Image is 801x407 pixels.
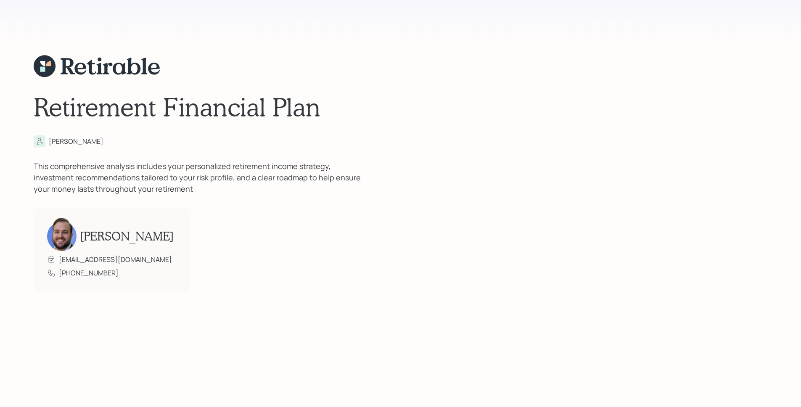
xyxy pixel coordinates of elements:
[80,229,174,243] h2: [PERSON_NAME]
[59,268,119,278] div: [PHONE_NUMBER]
[34,161,370,195] div: This comprehensive analysis includes your personalized retirement income strategy, investment rec...
[59,254,172,264] div: [EMAIL_ADDRESS][DOMAIN_NAME]
[47,217,77,251] img: james-distasi-headshot.png
[49,136,103,146] div: [PERSON_NAME]
[34,92,767,122] h1: Retirement Financial Plan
